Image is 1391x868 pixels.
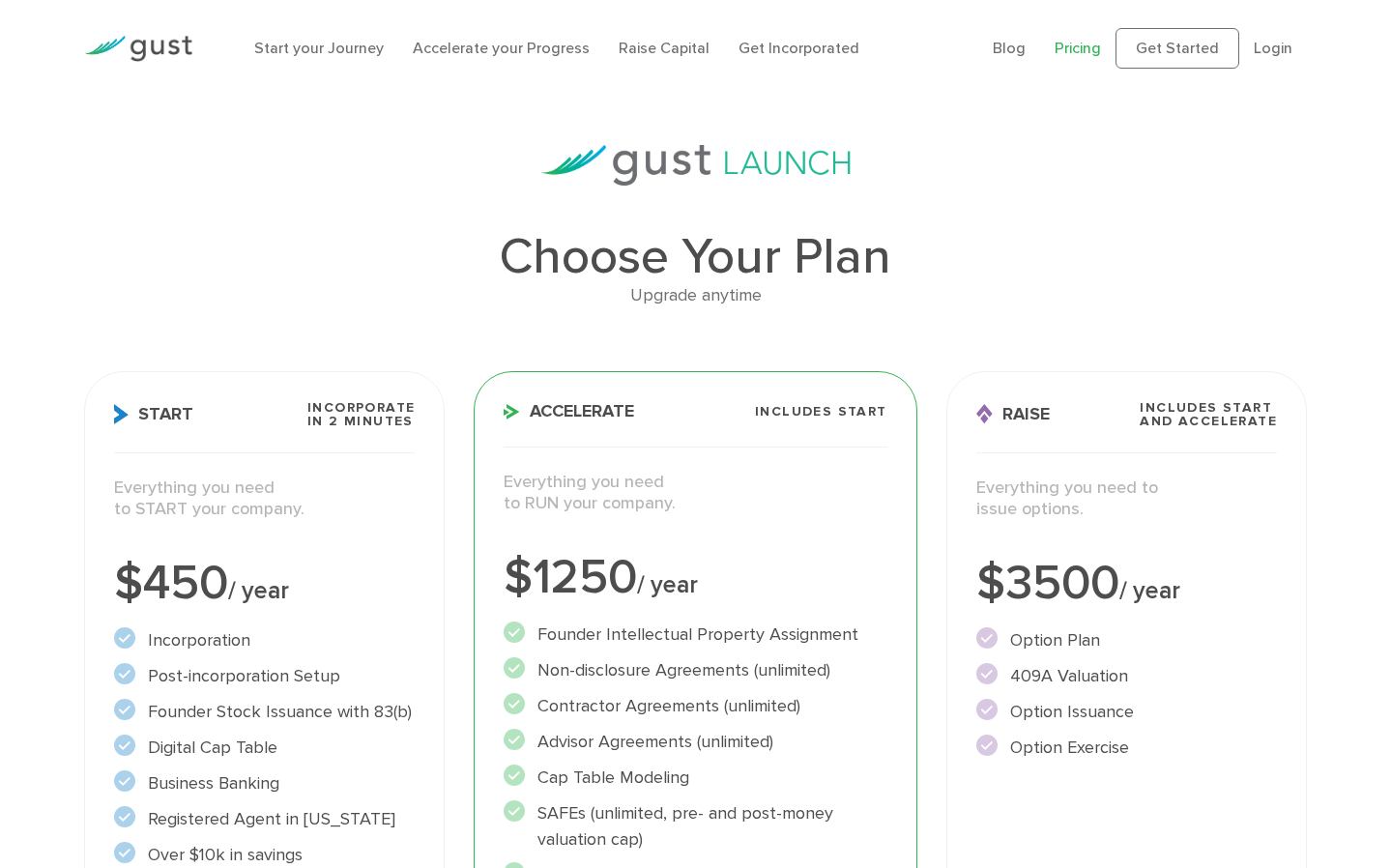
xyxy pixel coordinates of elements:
[993,39,1026,57] a: Blog
[504,800,886,853] li: SAFEs (unlimited, pre- and post-money valuation cap)
[619,39,710,57] a: Raise Capital
[114,560,415,608] div: $450
[504,472,886,515] p: Everything you need to RUN your company.
[254,39,384,57] a: Start your Journey
[976,404,993,424] img: Raise Icon
[976,627,1277,653] li: Option Plan
[1140,401,1277,428] span: Includes START and ACCELERATE
[1119,576,1180,605] span: / year
[504,622,886,648] li: Founder Intellectual Property Assignment
[755,405,887,419] span: Includes START
[504,554,886,602] div: $1250
[541,145,851,186] img: gust-launch-logos.svg
[637,570,698,599] span: / year
[976,663,1277,689] li: 409A Valuation
[976,560,1277,608] div: $3500
[114,627,415,653] li: Incorporation
[739,39,859,57] a: Get Incorporated
[504,657,886,683] li: Non-disclosure Agreements (unlimited)
[504,403,634,420] span: Accelerate
[84,36,192,62] img: Gust Logo
[1055,39,1101,57] a: Pricing
[307,401,415,428] span: Incorporate in 2 Minutes
[504,693,886,719] li: Contractor Agreements (unlimited)
[114,477,415,521] p: Everything you need to START your company.
[84,232,1307,282] h1: Choose Your Plan
[114,663,415,689] li: Post-incorporation Setup
[976,477,1277,521] p: Everything you need to issue options.
[114,842,415,868] li: Over $10k in savings
[1116,28,1239,69] a: Get Started
[976,699,1277,725] li: Option Issuance
[114,404,129,424] img: Start Icon X2
[228,576,289,605] span: / year
[114,404,193,424] span: Start
[114,806,415,832] li: Registered Agent in [US_STATE]
[504,404,520,420] img: Accelerate Icon
[114,699,415,725] li: Founder Stock Issuance with 83(b)
[504,765,886,791] li: Cap Table Modeling
[1254,39,1292,57] a: Login
[976,735,1277,761] li: Option Exercise
[114,735,415,761] li: Digital Cap Table
[504,729,886,755] li: Advisor Agreements (unlimited)
[114,770,415,796] li: Business Banking
[413,39,590,57] a: Accelerate your Progress
[976,404,1050,424] span: Raise
[84,282,1307,310] div: Upgrade anytime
